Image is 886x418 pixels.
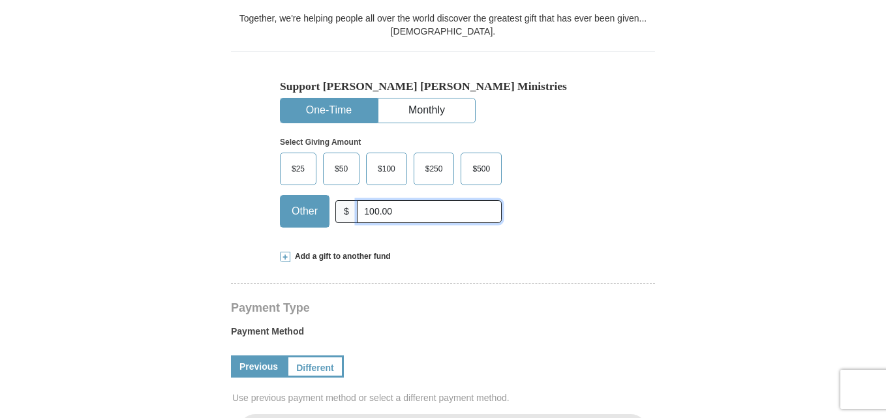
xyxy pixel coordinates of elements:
a: Different [286,355,344,378]
span: $50 [328,159,354,179]
span: Add a gift to another fund [290,251,391,262]
button: One-Time [281,98,377,123]
h4: Payment Type [231,303,655,313]
label: Payment Method [231,325,655,344]
h5: Support [PERSON_NAME] [PERSON_NAME] Ministries [280,80,606,93]
div: Together, we're helping people all over the world discover the greatest gift that has ever been g... [231,12,655,38]
input: Other Amount [357,200,502,223]
span: Other [285,202,324,221]
strong: Select Giving Amount [280,138,361,147]
span: $25 [285,159,311,179]
span: $100 [371,159,402,179]
a: Previous [231,355,286,378]
span: $ [335,200,358,223]
span: $250 [419,159,450,179]
span: Use previous payment method or select a different payment method. [232,391,656,404]
span: $500 [466,159,496,179]
button: Monthly [378,98,475,123]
